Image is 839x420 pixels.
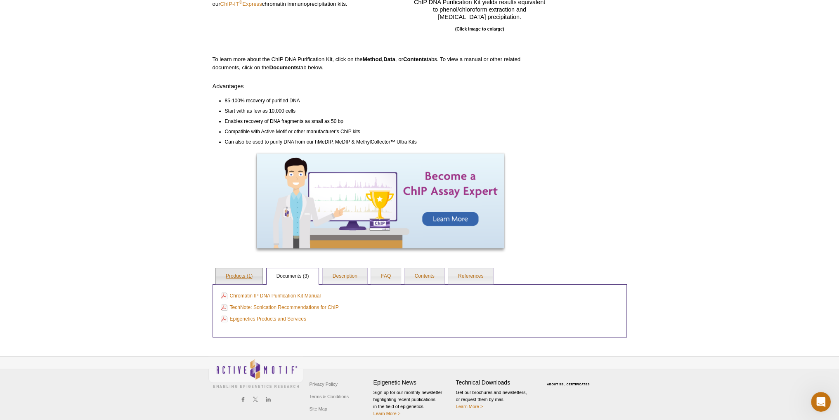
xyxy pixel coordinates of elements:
a: Learn More > [456,404,483,409]
a: Learn More > [373,411,401,416]
li: 85-100% recovery of purified DNA [225,94,541,105]
a: Privacy Policy [307,378,340,390]
h4: Advantages [213,80,548,90]
a: TechNote: Sonication Recommendations for ChIP [221,303,339,312]
p: Get our brochures and newsletters, or request them by mail. [456,389,534,410]
strong: Method [363,56,382,62]
iframe: Intercom live chat [811,392,831,412]
p: To learn more about the ChIP DNA Purification Kit, click on the , , or tabs. To view a manual or ... [213,55,548,72]
a: Contents [405,268,444,285]
a: Terms & Conditions [307,390,351,403]
img: Active Motif, [208,356,303,390]
h4: Epigenetic News [373,379,452,386]
a: Documents (3) [267,268,319,285]
h4: Technical Downloads [456,379,534,386]
li: Enables recovery of DNA fragments as small as 50 bp [225,115,541,125]
a: References [448,268,493,285]
a: FAQ [371,268,401,285]
a: Site Map [307,403,329,415]
p: Sign up for our monthly newsletter highlighting recent publications in the field of epigenetics. [373,389,452,417]
strong: Data [383,56,395,62]
strong: Documents [269,64,299,71]
img: Become a ChIP Assay Expert [257,153,504,248]
a: Products (1) [216,268,262,285]
a: ABOUT SSL CERTIFICATES [547,383,590,386]
a: Chromatin IP DNA Purification Kit Manual [221,291,321,300]
a: Epigenetics Products and Services [221,314,306,323]
li: Start with as few as 10,000 cells [225,105,541,115]
li: Compatible with Active Motif or other manufacturer's ChIP kits [225,125,541,136]
strong: Contents [403,56,427,62]
a: ChIP-IT®Express [220,1,262,7]
table: Click to Verify - This site chose Symantec SSL for secure e-commerce and confidential communicati... [539,371,600,389]
b: (Click image to enlarge) [455,26,504,31]
li: Can also be used to purify DNA from our hMeDIP, MeDIP & MethylCollector™ Ultra Kits [225,136,541,146]
a: Description [323,268,367,285]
